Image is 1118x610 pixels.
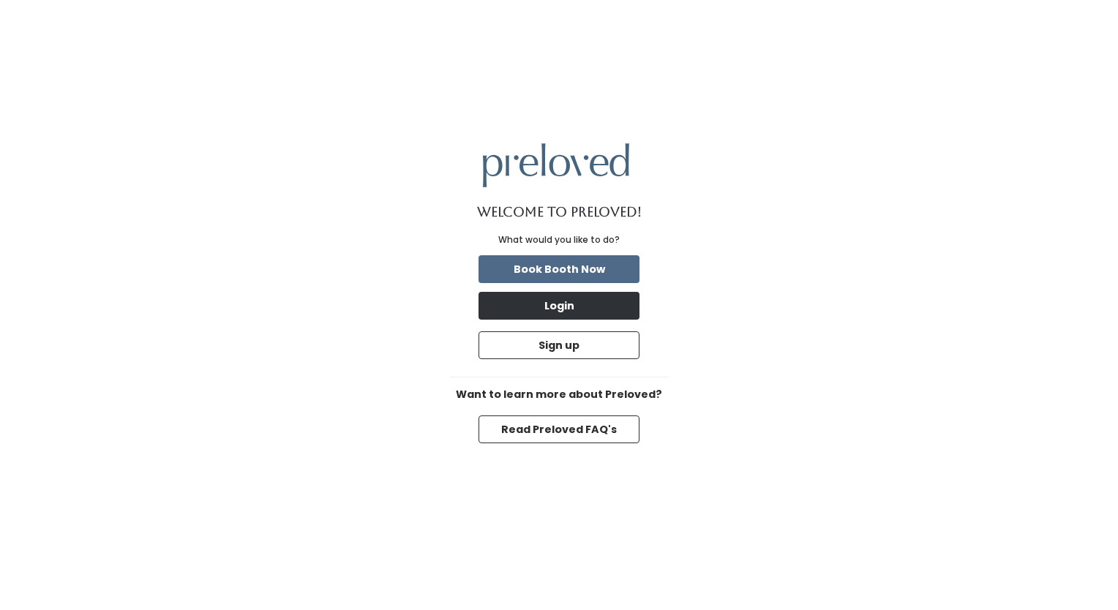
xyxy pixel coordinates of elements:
img: preloved logo [483,143,629,187]
h1: Welcome to Preloved! [477,205,642,219]
button: Book Booth Now [479,255,639,283]
a: Login [476,289,642,323]
button: Read Preloved FAQ's [479,415,639,443]
h6: Want to learn more about Preloved? [449,389,669,401]
button: Sign up [479,331,639,359]
div: What would you like to do? [498,233,620,246]
a: Sign up [476,328,642,362]
button: Login [479,292,639,320]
